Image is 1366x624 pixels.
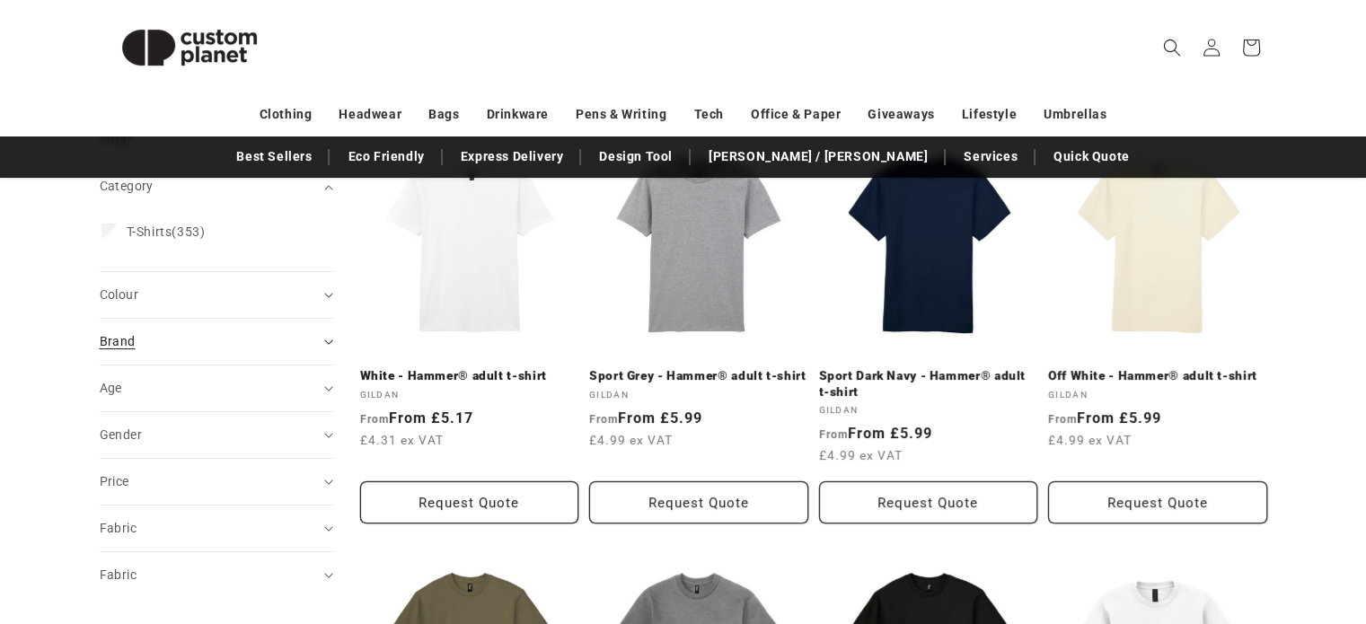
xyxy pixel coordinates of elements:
a: Sport Grey - Hammer® adult t-shirt [589,368,808,384]
a: Headwear [339,99,401,130]
button: Request Quote [589,481,808,523]
button: Request Quote [819,481,1038,523]
a: Tech [693,99,723,130]
summary: Price [100,459,333,505]
span: (353) [127,224,206,240]
a: White - Hammer® adult t-shirt [360,368,579,384]
button: Request Quote [360,481,579,523]
a: Express Delivery [452,141,573,172]
a: Lifestyle [962,99,1017,130]
summary: Search [1152,28,1192,67]
span: Category [100,179,154,193]
iframe: Chat Widget [1066,430,1366,624]
summary: Fabric (0 selected) [100,552,333,598]
a: Drinkware [487,99,549,130]
a: Services [955,141,1027,172]
a: [PERSON_NAME] / [PERSON_NAME] [700,141,937,172]
span: Fabric [100,567,137,582]
a: Best Sellers [227,141,321,172]
summary: Gender (0 selected) [100,412,333,458]
a: Office & Paper [751,99,841,130]
summary: Brand (0 selected) [100,319,333,365]
span: Price [100,474,129,488]
span: Age [100,381,122,395]
summary: Age (0 selected) [100,365,333,411]
summary: Category (0 selected) [100,163,333,209]
span: Gender [100,427,142,442]
img: Custom Planet [100,7,279,88]
a: Design Tool [590,141,682,172]
a: Giveaways [868,99,934,130]
a: Off White - Hammer® adult t-shirt [1048,368,1267,384]
summary: Colour (0 selected) [100,272,333,318]
span: Fabric [100,521,137,535]
span: T-Shirts [127,224,172,239]
span: Colour [100,287,138,302]
a: Bags [428,99,459,130]
span: Brand [100,334,136,348]
a: Clothing [260,99,313,130]
summary: Fabric (0 selected) [100,505,333,551]
button: Request Quote [1048,481,1267,523]
a: Eco Friendly [339,141,433,172]
a: Umbrellas [1044,99,1106,130]
a: Pens & Writing [576,99,666,130]
a: Quick Quote [1044,141,1139,172]
a: Sport Dark Navy - Hammer® adult t-shirt [819,368,1038,400]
